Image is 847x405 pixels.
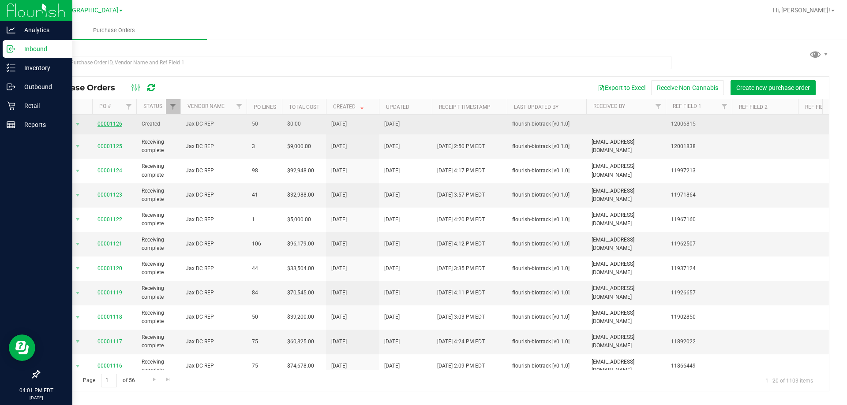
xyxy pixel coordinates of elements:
span: select [72,213,83,226]
span: select [72,165,83,177]
p: Analytics [15,25,68,35]
a: 00001122 [97,216,122,223]
span: Receiving complete [142,236,175,253]
span: $60,325.00 [287,338,314,346]
span: select [72,335,83,348]
span: Jax DC REP [186,142,241,151]
span: 12006815 [671,120,727,128]
span: [DATE] [384,216,400,224]
span: Jax DC REP [186,167,241,175]
span: [DATE] [331,338,347,346]
span: Jax DC REP [186,264,241,273]
span: select [72,189,83,201]
span: [DATE] [384,167,400,175]
span: [EMAIL_ADDRESS][DOMAIN_NAME] [592,260,660,277]
span: [DATE] [384,264,400,273]
a: Filter [166,99,180,114]
span: 11937124 [671,264,727,273]
span: select [72,118,83,130]
span: [EMAIL_ADDRESS][DOMAIN_NAME] [592,187,660,204]
inline-svg: Inbound [7,45,15,53]
a: Ref Field 1 [673,103,701,109]
span: Receiving complete [142,138,175,155]
span: [DATE] 3:35 PM EDT [437,264,485,273]
a: Last Updated By [514,104,558,110]
span: [DATE] [384,313,400,321]
span: [DATE] 4:17 PM EDT [437,167,485,175]
span: 106 [252,240,277,248]
span: Receiving complete [142,358,175,375]
a: Go to the last page [162,374,175,386]
a: Go to the next page [148,374,161,386]
span: [DATE] 4:11 PM EDT [437,289,485,297]
a: Ref Field 3 [805,104,834,110]
span: Hi, [PERSON_NAME]! [773,7,830,14]
span: flourish-biotrack [v0.1.0] [512,167,581,175]
span: $92,948.00 [287,167,314,175]
a: Total Cost [289,104,319,110]
a: Ref Field 2 [739,104,768,110]
span: select [72,140,83,152]
a: 00001125 [97,143,122,149]
a: 00001123 [97,192,122,198]
span: Purchase Orders [46,83,124,93]
span: [DATE] [384,362,400,370]
a: 00001119 [97,290,122,296]
span: [DATE] [331,264,347,273]
span: [DATE] [331,362,347,370]
span: 75 [252,362,277,370]
span: [DATE] [384,338,400,346]
span: 11902850 [671,313,727,321]
span: 84 [252,289,277,297]
span: select [72,238,83,250]
span: [DATE] [331,216,347,224]
span: Created [142,120,175,128]
span: flourish-biotrack [v0.1.0] [512,338,581,346]
span: $96,179.00 [287,240,314,248]
span: flourish-biotrack [v0.1.0] [512,120,581,128]
span: Receiving complete [142,187,175,204]
span: $0.00 [287,120,301,128]
span: select [72,287,83,299]
span: flourish-biotrack [v0.1.0] [512,142,581,151]
span: flourish-biotrack [v0.1.0] [512,216,581,224]
input: Search Purchase Order ID, Vendor Name and Ref Field 1 [39,56,671,69]
inline-svg: Analytics [7,26,15,34]
inline-svg: Reports [7,120,15,129]
a: Updated [386,104,409,110]
span: [DATE] 3:57 PM EDT [437,191,485,199]
span: $70,545.00 [287,289,314,297]
span: 1 - 20 of 1103 items [758,374,820,387]
span: $9,000.00 [287,142,311,151]
a: 00001126 [97,121,122,127]
a: Created [333,104,366,110]
span: 11971864 [671,191,727,199]
span: flourish-biotrack [v0.1.0] [512,362,581,370]
p: Inbound [15,44,68,54]
span: [DATE] [384,289,400,297]
a: Status [143,103,162,109]
a: Vendor Name [187,103,225,109]
inline-svg: Inventory [7,63,15,72]
span: Receiving complete [142,284,175,301]
span: [DATE] [331,191,347,199]
span: $74,678.00 [287,362,314,370]
span: Receiving complete [142,211,175,228]
span: [DATE] 2:50 PM EDT [437,142,485,151]
span: flourish-biotrack [v0.1.0] [512,289,581,297]
span: [EMAIL_ADDRESS][DOMAIN_NAME] [592,211,660,228]
span: [EMAIL_ADDRESS][DOMAIN_NAME] [592,309,660,326]
span: Purchase Orders [81,26,147,34]
span: [DATE] 2:09 PM EDT [437,362,485,370]
iframe: Resource center [9,334,35,361]
a: 00001124 [97,167,122,174]
span: [EMAIL_ADDRESS][DOMAIN_NAME] [592,162,660,179]
p: Inventory [15,63,68,73]
span: 44 [252,264,277,273]
a: 00001117 [97,338,122,345]
span: [DATE] [331,313,347,321]
span: $5,000.00 [287,216,311,224]
span: $32,988.00 [287,191,314,199]
span: [DATE] 4:12 PM EDT [437,240,485,248]
span: Receiving complete [142,162,175,179]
